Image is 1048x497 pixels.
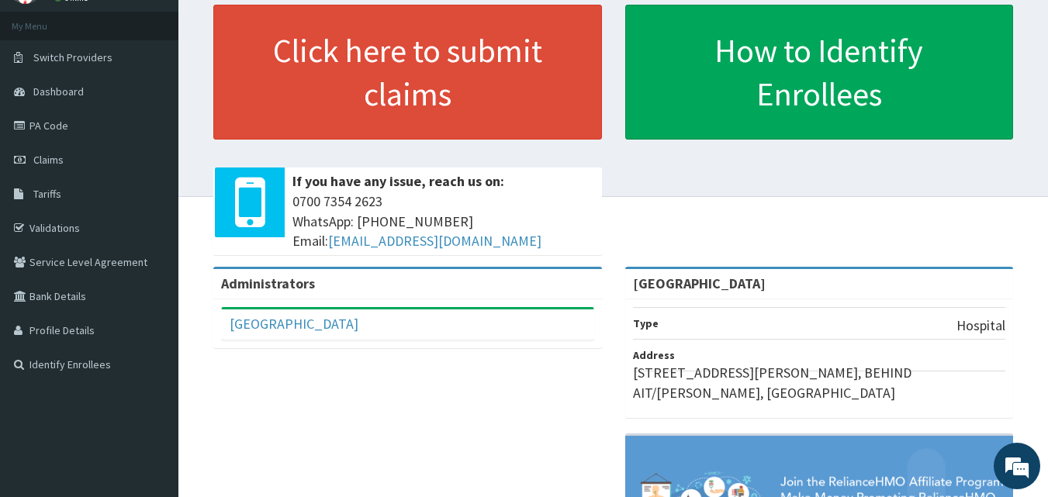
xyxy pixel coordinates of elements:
p: Hospital [956,316,1005,336]
span: Tariffs [33,187,61,201]
b: Administrators [221,274,315,292]
a: Click here to submit claims [213,5,602,140]
p: [STREET_ADDRESS][PERSON_NAME], BEHIND AIT/[PERSON_NAME], [GEOGRAPHIC_DATA] [633,363,1006,402]
a: [EMAIL_ADDRESS][DOMAIN_NAME] [328,232,541,250]
b: Address [633,348,675,362]
b: If you have any issue, reach us on: [292,172,504,190]
span: 0700 7354 2623 WhatsApp: [PHONE_NUMBER] Email: [292,192,594,251]
b: Type [633,316,659,330]
span: Dashboard [33,85,84,98]
a: How to Identify Enrollees [625,5,1014,140]
a: [GEOGRAPHIC_DATA] [230,315,358,333]
span: Switch Providers [33,50,112,64]
span: Claims [33,153,64,167]
strong: [GEOGRAPHIC_DATA] [633,274,766,292]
